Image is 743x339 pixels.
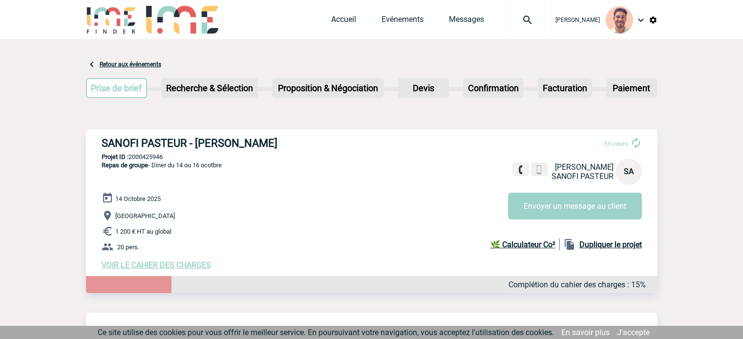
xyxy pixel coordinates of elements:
p: Facturation [539,79,591,97]
b: Projet ID : [102,153,128,160]
img: 132114-0.jpg [606,6,633,34]
img: portable.png [535,165,544,174]
span: - Diner du 14 ou 16 ocotbre [102,161,222,169]
p: Recherche & Sélection [162,79,257,97]
a: Messages [449,15,484,28]
img: fixe.png [516,165,525,174]
a: Retour aux événements [100,61,161,68]
span: 20 pers. [117,243,139,251]
a: Accueil [331,15,356,28]
h3: SANOFI PASTEUR - [PERSON_NAME] [102,137,395,149]
p: Proposition & Négociation [273,79,383,97]
span: SA [624,167,634,176]
img: IME-Finder [86,6,137,34]
span: [PERSON_NAME] [555,162,614,172]
a: 🌿 Calculateur Co² [490,239,560,250]
span: 1 200 € HT au global [115,228,171,235]
p: 2000425946 [86,153,658,160]
a: Evénements [382,15,424,28]
span: [PERSON_NAME] [555,17,600,23]
span: En cours [604,140,628,147]
img: file_copy-black-24dp.png [564,239,575,250]
a: J'accepte [617,328,650,337]
b: 🌿 Calculateur Co² [490,240,555,249]
span: Repas de groupe [102,161,148,169]
span: Ce site utilise des cookies pour vous offrir le meilleur service. En poursuivant votre navigation... [98,328,554,337]
span: 14 Octobre 2025 [115,195,161,202]
b: Dupliquer le projet [579,240,642,249]
button: Envoyer un message au client [508,193,642,219]
p: Devis [399,79,448,97]
a: VOIR LE CAHIER DES CHARGES [102,260,211,270]
span: SANOFI PASTEUR [552,172,614,181]
p: Confirmation [464,79,523,97]
a: En savoir plus [561,328,610,337]
p: Paiement [607,79,656,97]
span: [GEOGRAPHIC_DATA] [115,212,175,219]
p: Prise de brief [87,79,147,97]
